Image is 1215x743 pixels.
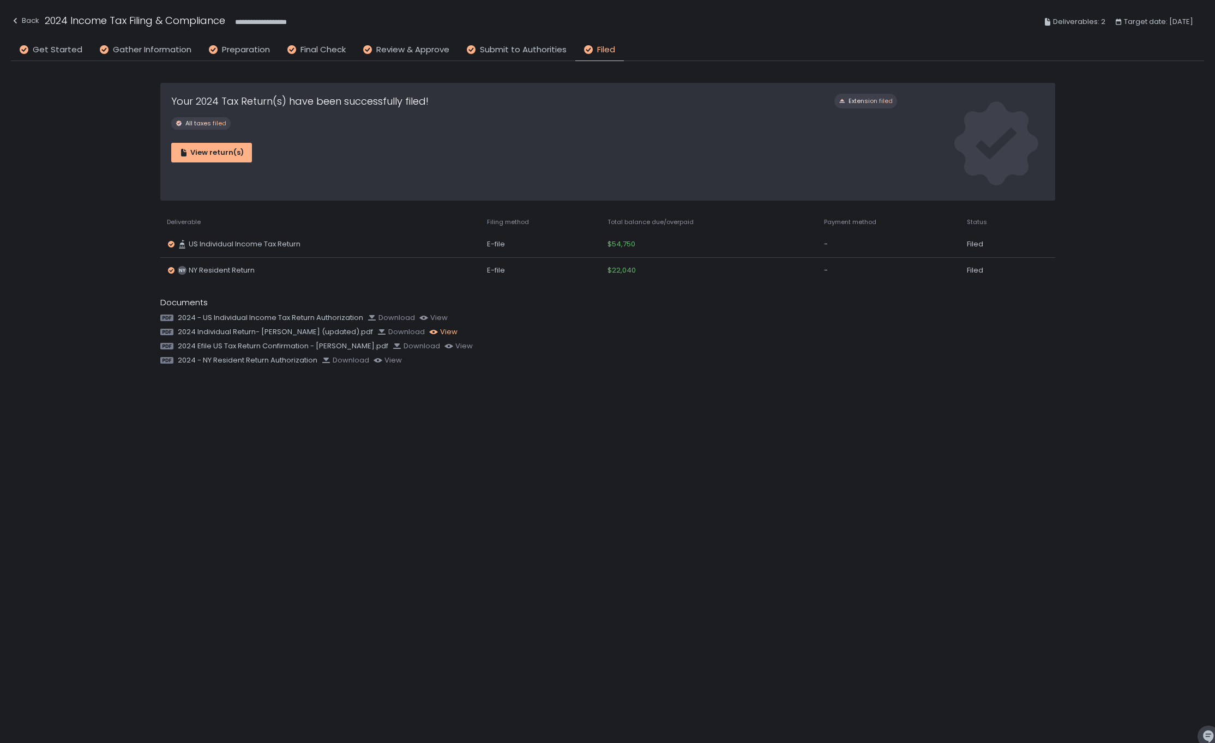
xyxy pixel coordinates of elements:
[368,313,415,323] button: Download
[607,218,694,226] span: Total balance due/overpaid
[222,44,270,56] span: Preparation
[1053,15,1105,28] span: Deliverables: 2
[487,218,529,226] span: Filing method
[480,44,567,56] span: Submit to Authorities
[429,327,458,337] button: view
[11,14,39,27] div: Back
[11,13,39,31] button: Back
[178,327,373,337] span: 2024 Individual Return- [PERSON_NAME] (updated).pdf
[487,265,594,275] div: E-file
[113,44,191,56] span: Gather Information
[167,218,201,226] span: Deliverable
[487,239,594,249] div: E-file
[33,44,82,56] span: Get Started
[322,355,369,365] button: Download
[300,44,346,56] span: Final Check
[189,265,255,275] span: NY Resident Return
[824,218,876,226] span: Payment method
[1124,15,1193,28] span: Target date: [DATE]
[849,97,893,105] span: Extension filed
[374,355,402,365] button: view
[179,267,185,274] text: NY
[377,327,425,337] button: Download
[178,355,317,365] span: 2024 - NY Resident Return Authorization
[185,119,226,128] span: All taxes filed
[179,148,244,158] div: View return(s)
[967,265,1026,275] div: Filed
[393,341,440,351] button: Download
[171,143,252,162] button: View return(s)
[824,239,828,249] span: -
[376,44,449,56] span: Review & Approve
[45,13,225,28] h1: 2024 Income Tax Filing & Compliance
[967,239,1026,249] div: Filed
[189,239,300,249] span: US Individual Income Tax Return
[419,313,448,323] button: view
[160,297,1055,309] div: Documents
[171,94,429,108] h1: Your 2024 Tax Return(s) have been successfully filed!
[824,265,828,275] span: -
[967,218,987,226] span: Status
[597,44,615,56] span: Filed
[607,265,636,275] span: $22,040
[444,341,473,351] button: view
[178,341,388,351] span: 2024 Efile US Tax Return Confirmation - [PERSON_NAME].pdf
[607,239,635,249] span: $54,750
[178,313,363,323] span: 2024 - US Individual Income Tax Return Authorization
